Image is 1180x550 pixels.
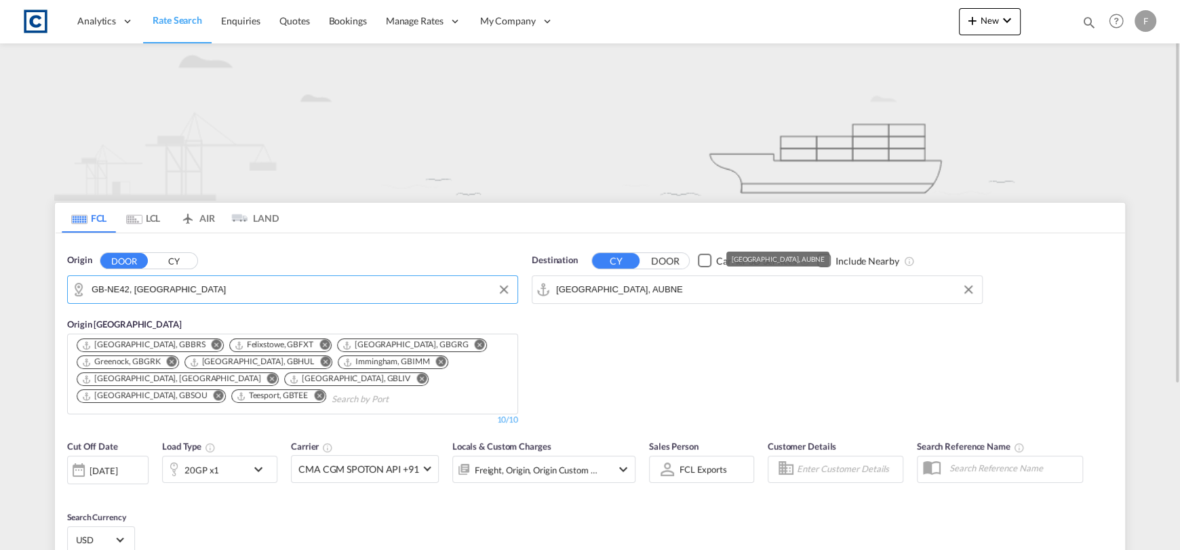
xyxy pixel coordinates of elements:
input: Search by Door [92,279,511,300]
md-tab-item: FCL [62,203,116,233]
button: Remove [466,339,486,353]
button: DOOR [100,253,148,269]
md-icon: Unchecked: Ignores neighbouring ports when fetching rates.Checked : Includes neighbouring ports w... [903,256,914,267]
span: Sales Person [649,441,699,452]
md-tab-item: LCL [116,203,170,233]
span: My Company [480,14,536,28]
button: Remove [203,339,223,353]
div: Help [1105,9,1135,34]
md-input-container: GB-NE42, Northumberland [68,276,517,303]
md-icon: icon-chevron-down [250,461,273,477]
md-datepicker: Select [67,482,77,500]
div: [DATE] [67,456,149,484]
input: Search by Port [556,279,975,300]
div: F [1135,10,1156,32]
md-checkbox: Checkbox No Ink [817,254,899,268]
md-select: Sales Person: FCL Exports [678,459,728,479]
button: icon-plus 400-fgNewicon-chevron-down [959,8,1021,35]
div: Press delete to remove this chip. [289,373,413,385]
button: Remove [205,390,225,404]
span: Carrier [291,441,333,452]
md-icon: The selected Trucker/Carrierwill be displayed in the rate results If the rates are from another f... [322,442,333,453]
button: CY [150,253,197,269]
button: Remove [408,373,428,387]
md-icon: icon-plus 400-fg [964,12,981,28]
span: Enquiries [221,15,260,26]
button: DOOR [642,253,689,269]
div: icon-magnify [1082,15,1097,35]
span: Cut Off Date [67,441,118,452]
div: Felixstowe, GBFXT [234,339,313,351]
span: Destination [532,254,578,267]
div: Grangemouth, GBGRG [342,339,469,351]
button: Clear Input [958,279,979,300]
div: Freight Origin Origin Custom Factory Stuffingicon-chevron-down [452,456,635,483]
md-icon: icon-information-outline [205,442,216,453]
md-icon: icon-chevron-down [999,12,1015,28]
button: Remove [311,339,331,353]
button: Remove [305,390,326,404]
button: Clear Input [494,279,514,300]
span: Analytics [77,14,116,28]
button: Remove [258,373,278,387]
div: FCL Exports [680,464,727,475]
div: Greenock, GBGRK [81,356,161,368]
div: Press delete to remove this chip. [342,356,432,368]
md-chips-wrap: Chips container. Use arrow keys to select chips. [75,334,511,410]
button: CY [592,253,640,269]
span: Origin [67,254,92,267]
div: Press delete to remove this chip. [81,356,163,368]
div: [DATE] [90,465,117,477]
button: Remove [311,356,332,370]
md-pagination-wrapper: Use the left and right arrow keys to navigate between tabs [62,203,279,233]
span: Quotes [279,15,309,26]
md-select: Select Currency: $ USDUnited States Dollar [75,530,127,549]
span: CMA CGM SPOTON API +91 [298,463,419,476]
div: Press delete to remove this chip. [236,390,311,401]
div: Press delete to remove this chip. [342,339,471,351]
div: Include Nearby [835,254,899,268]
span: Load Type [162,441,216,452]
img: 1fdb9190129311efbfaf67cbb4249bed.jpeg [20,6,51,37]
button: Remove [427,356,448,370]
md-icon: icon-magnify [1082,15,1097,30]
div: Press delete to remove this chip. [81,373,263,385]
span: USD [76,534,114,546]
input: Chips input. [332,389,460,410]
span: Manage Rates [386,14,444,28]
div: Press delete to remove this chip. [81,339,208,351]
span: New [964,15,1015,26]
span: Locals & Custom Charges [452,441,551,452]
div: 20GP x1icon-chevron-down [162,456,277,483]
span: Search Reference Name [917,441,1025,452]
span: Rate Search [153,14,202,26]
span: Origin [GEOGRAPHIC_DATA] [67,319,182,330]
md-icon: Your search will be saved by the below given name [1014,442,1025,453]
div: 10/10 [496,414,518,426]
span: Help [1105,9,1128,33]
div: 20GP x1 [184,460,219,479]
div: Press delete to remove this chip. [189,356,317,368]
div: Press delete to remove this chip. [234,339,316,351]
div: Hull, GBHUL [189,356,315,368]
md-input-container: Brisbane, AUBNE [532,276,982,303]
div: Teesport, GBTEE [236,390,309,401]
span: Customer Details [768,441,836,452]
div: Bristol, GBBRS [81,339,205,351]
div: Immingham, GBIMM [342,356,429,368]
div: Freight Origin Origin Custom Factory Stuffing [475,460,598,479]
md-icon: icon-chevron-down [615,461,631,477]
button: Remove [158,356,178,370]
span: Bookings [329,15,367,26]
md-checkbox: Checkbox No Ink [698,254,797,268]
div: London Gateway Port, GBLGP [81,373,260,385]
div: Press delete to remove this chip. [81,390,210,401]
div: Carrier SD Services [716,254,797,268]
md-tab-item: LAND [224,203,279,233]
span: Search Currency [67,512,126,522]
img: new-FCL.png [54,43,1126,201]
div: [GEOGRAPHIC_DATA], AUBNE [732,252,825,267]
div: Southampton, GBSOU [81,390,208,401]
md-icon: icon-airplane [180,210,196,220]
